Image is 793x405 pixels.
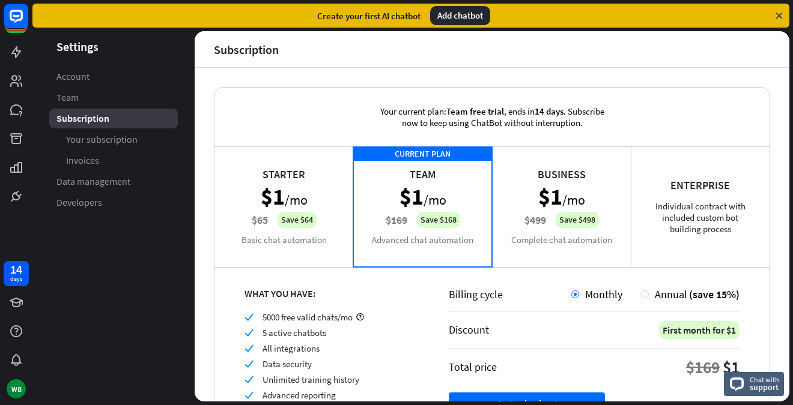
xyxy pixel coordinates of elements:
span: (save 15%) [689,287,740,301]
span: Invoices [66,154,99,167]
i: check [245,313,254,322]
span: 5 active chatbots [263,327,326,338]
div: First month for $1 [659,321,740,339]
div: 14 [10,264,22,275]
span: Team [56,91,79,104]
span: support [750,382,779,392]
div: Total price [449,360,497,374]
span: Advanced reporting [263,389,336,401]
div: Add chatbot [430,6,490,25]
div: Subscription [214,43,279,56]
div: Billing cycle [449,287,571,301]
a: Account [49,67,178,86]
div: Discount [449,323,489,337]
a: Invoices [49,151,178,170]
span: All integrations [263,343,320,354]
span: 5000 free valid chats/mo [263,311,353,323]
div: Create your first AI chatbot [317,10,421,22]
span: Team free trial [446,106,504,117]
a: Data management [49,172,178,191]
span: Developers [56,196,102,209]
div: $169 [686,356,720,378]
div: $1 [723,356,740,378]
span: Data management [56,175,130,188]
span: 14 days [535,106,564,117]
div: days [10,275,22,283]
header: Settings [32,38,195,55]
span: Account [56,70,90,83]
a: Your subscription [49,130,178,149]
span: Your subscription [66,133,138,146]
span: Annual [655,287,687,301]
span: Unlimited training history [263,374,359,385]
div: WHAT YOU HAVE: [245,287,419,299]
i: check [245,391,254,400]
i: check [245,375,254,384]
i: check [245,328,254,337]
a: 14 days [4,261,29,286]
i: check [245,359,254,368]
span: Subscription [56,112,109,125]
i: check [245,344,254,353]
div: WB [7,379,26,398]
button: Open LiveChat chat widget [10,5,46,41]
a: Developers [49,193,178,212]
span: Data security [263,358,312,370]
a: Team [49,88,178,107]
span: Monthly [585,287,622,301]
div: Your current plan: , ends in . Subscribe now to keep using ChatBot without interruption. [363,88,621,146]
span: Chat with [750,374,779,385]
